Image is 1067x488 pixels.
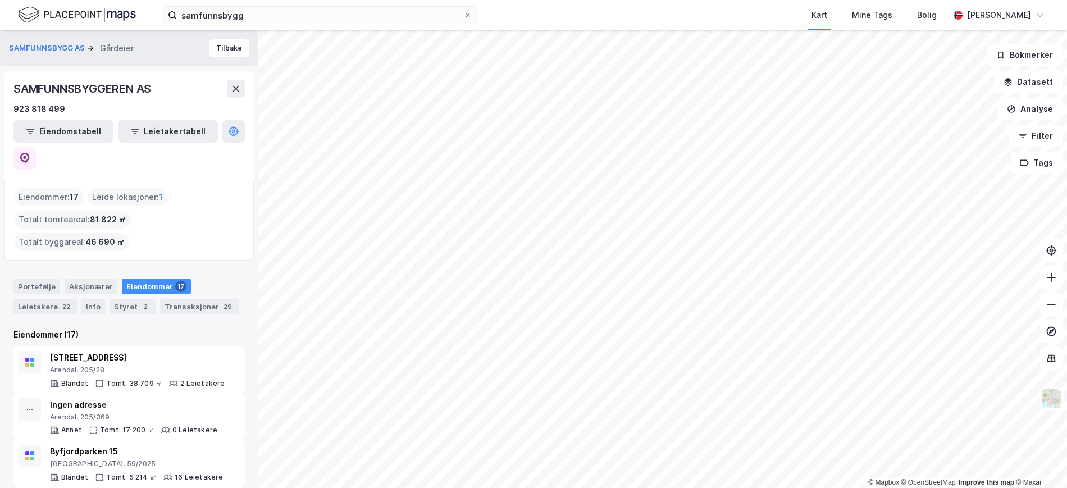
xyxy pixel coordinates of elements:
div: 16 Leietakere [175,473,224,482]
div: Arendal, 205/369 [50,413,217,422]
div: [STREET_ADDRESS] [50,351,225,364]
div: [GEOGRAPHIC_DATA], 59/2025 [50,459,224,468]
div: Tomt: 17 200 ㎡ [100,426,154,435]
div: 22 [60,301,72,312]
div: Leide lokasjoner : [88,188,167,206]
button: Eiendomstabell [13,120,113,143]
button: SAMFUNNSBYGG AS [9,43,87,54]
a: Improve this map [959,478,1014,486]
div: Totalt tomteareal : [14,211,131,229]
button: Tags [1010,152,1063,174]
span: 1 [159,190,163,204]
button: Leietakertabell [118,120,218,143]
span: 81 822 ㎡ [90,213,126,226]
div: Gårdeier [100,42,134,55]
div: Annet [61,426,82,435]
div: Aksjonærer [65,279,117,294]
a: OpenStreetMap [901,478,956,486]
div: 2 Leietakere [180,379,225,388]
span: 17 [70,190,79,204]
div: 2 [140,301,151,312]
div: Bolig [917,8,937,22]
div: Mine Tags [852,8,892,22]
button: Datasett [994,71,1063,93]
span: 46 690 ㎡ [85,235,125,249]
div: SAMFUNNSBYGGEREN AS [13,80,153,98]
div: Portefølje [13,279,60,294]
button: Analyse [997,98,1063,120]
button: Filter [1009,125,1063,147]
div: 29 [221,301,234,312]
div: 923 818 499 [13,102,65,116]
div: Eiendommer [122,279,191,294]
div: Transaksjoner [160,299,239,314]
div: Eiendommer (17) [13,328,245,341]
div: Leietakere [13,299,77,314]
button: Bokmerker [987,44,1063,66]
div: Byfjordparken 15 [50,445,224,458]
div: Totalt byggareal : [14,233,129,251]
div: Eiendommer : [14,188,83,206]
div: Styret [110,299,156,314]
img: logo.f888ab2527a4732fd821a326f86c7f29.svg [18,5,136,25]
div: Kart [811,8,827,22]
div: Blandet [61,379,88,388]
button: Tilbake [209,39,249,57]
input: Søk på adresse, matrikkel, gårdeiere, leietakere eller personer [177,7,463,24]
div: 17 [175,281,186,292]
div: Blandet [61,473,88,482]
div: Info [81,299,105,314]
div: Arendal, 205/28 [50,366,225,375]
div: [PERSON_NAME] [967,8,1031,22]
a: Mapbox [868,478,899,486]
img: Z [1041,388,1062,409]
div: Tomt: 38 709 ㎡ [106,379,162,388]
iframe: Chat Widget [1011,434,1067,488]
div: Kontrollprogram for chat [1011,434,1067,488]
div: Tomt: 5 214 ㎡ [106,473,157,482]
div: 0 Leietakere [172,426,217,435]
div: Ingen adresse [50,398,217,412]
